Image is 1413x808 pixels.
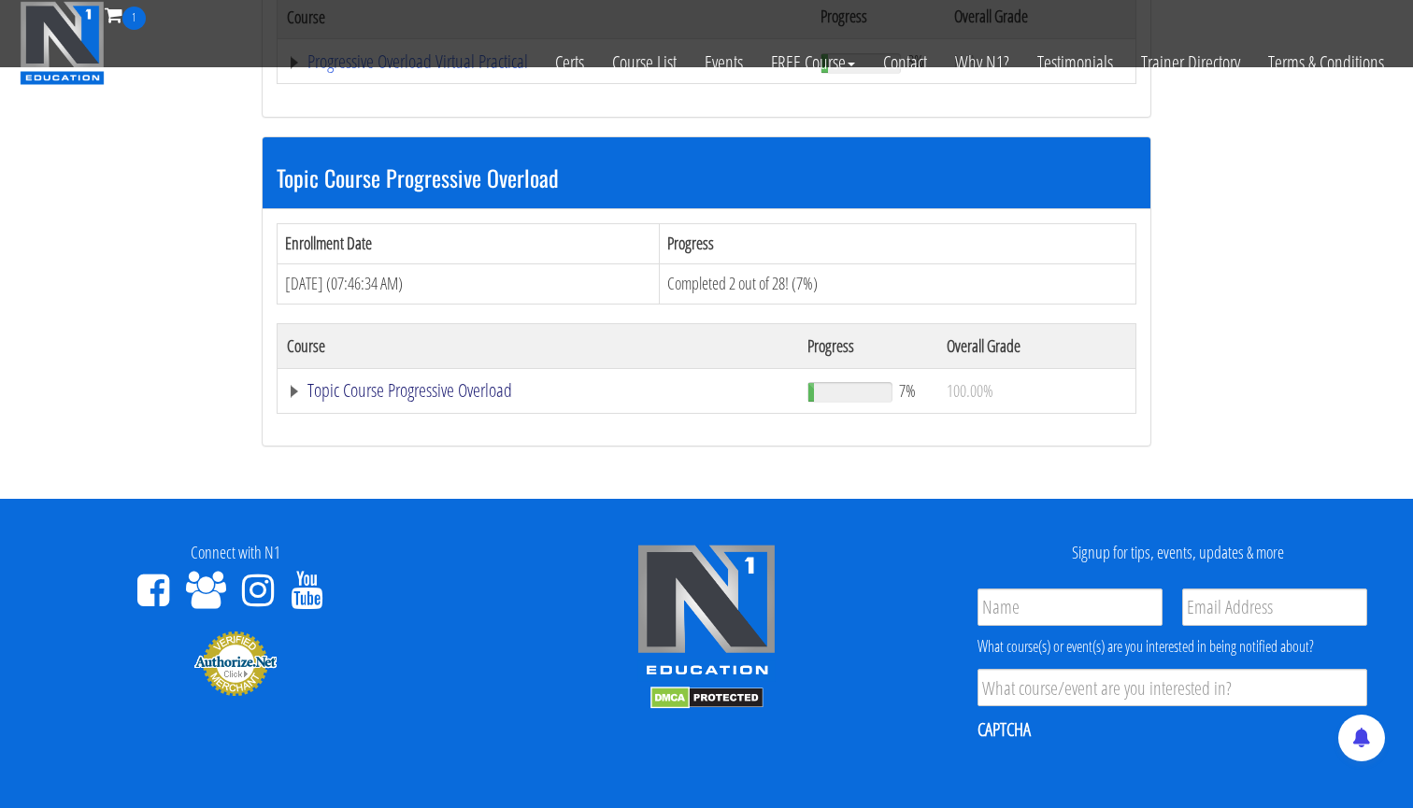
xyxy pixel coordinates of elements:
th: Enrollment Date [278,224,660,264]
a: Events [691,30,757,95]
a: FREE Course [757,30,869,95]
a: Certs [541,30,598,95]
img: DMCA.com Protection Status [650,687,764,709]
td: [DATE] (07:46:34 AM) [278,263,660,304]
td: Completed 2 out of 28! (7%) [660,263,1136,304]
a: Contact [869,30,941,95]
img: n1-education [20,1,105,85]
td: 100.00% [937,368,1135,413]
label: CAPTCHA [978,717,1031,742]
span: 7% [899,380,916,401]
input: Email Address [1182,588,1367,626]
input: What course/event are you interested in? [978,669,1367,706]
a: Why N1? [941,30,1023,95]
a: Trainer Directory [1127,30,1254,95]
h4: Signup for tips, events, updates & more [956,544,1399,562]
a: Course List [598,30,691,95]
th: Progress [660,224,1136,264]
h3: Topic Course Progressive Overload [277,165,1136,190]
div: What course(s) or event(s) are you interested in being notified about? [978,635,1367,658]
img: Authorize.Net Merchant - Click to Verify [193,630,278,697]
a: 1 [105,2,146,27]
input: Name [978,588,1163,626]
span: 1 [122,7,146,30]
th: Course [278,323,799,368]
th: Progress [798,323,937,368]
th: Overall Grade [937,323,1135,368]
h4: Connect with N1 [14,544,457,562]
a: Testimonials [1023,30,1127,95]
a: Terms & Conditions [1254,30,1398,95]
a: Topic Course Progressive Overload [287,381,789,400]
img: n1-edu-logo [636,544,777,682]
